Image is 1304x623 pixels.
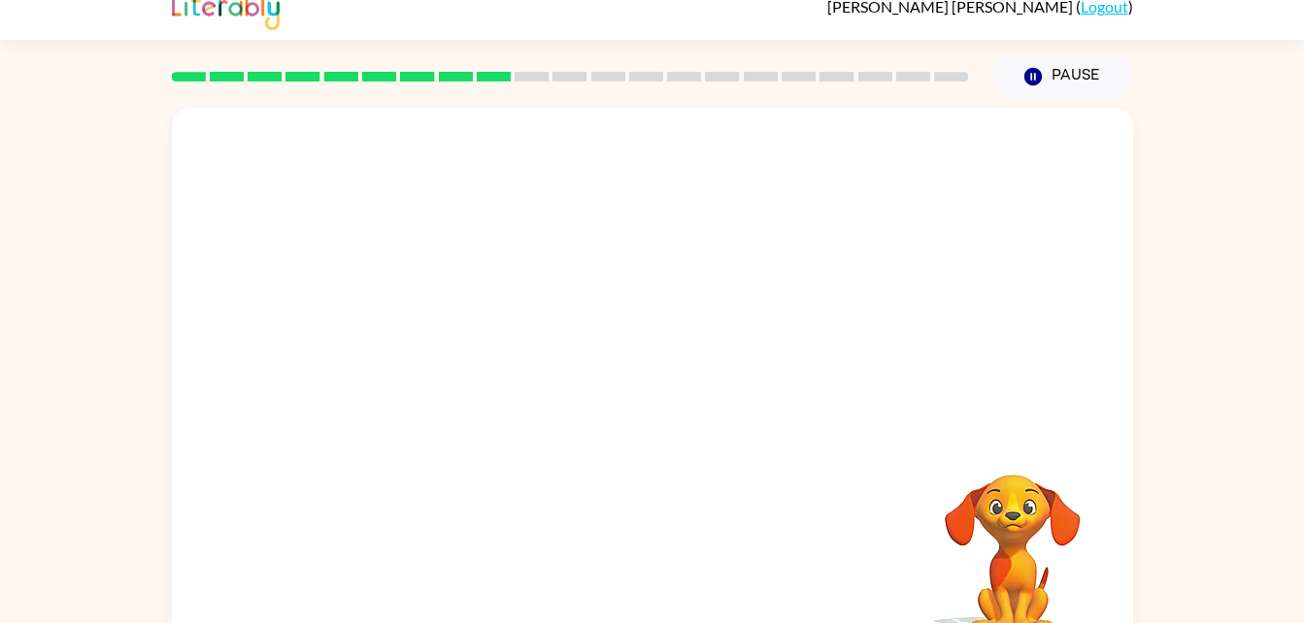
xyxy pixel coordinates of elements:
button: Pause [992,54,1133,99]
